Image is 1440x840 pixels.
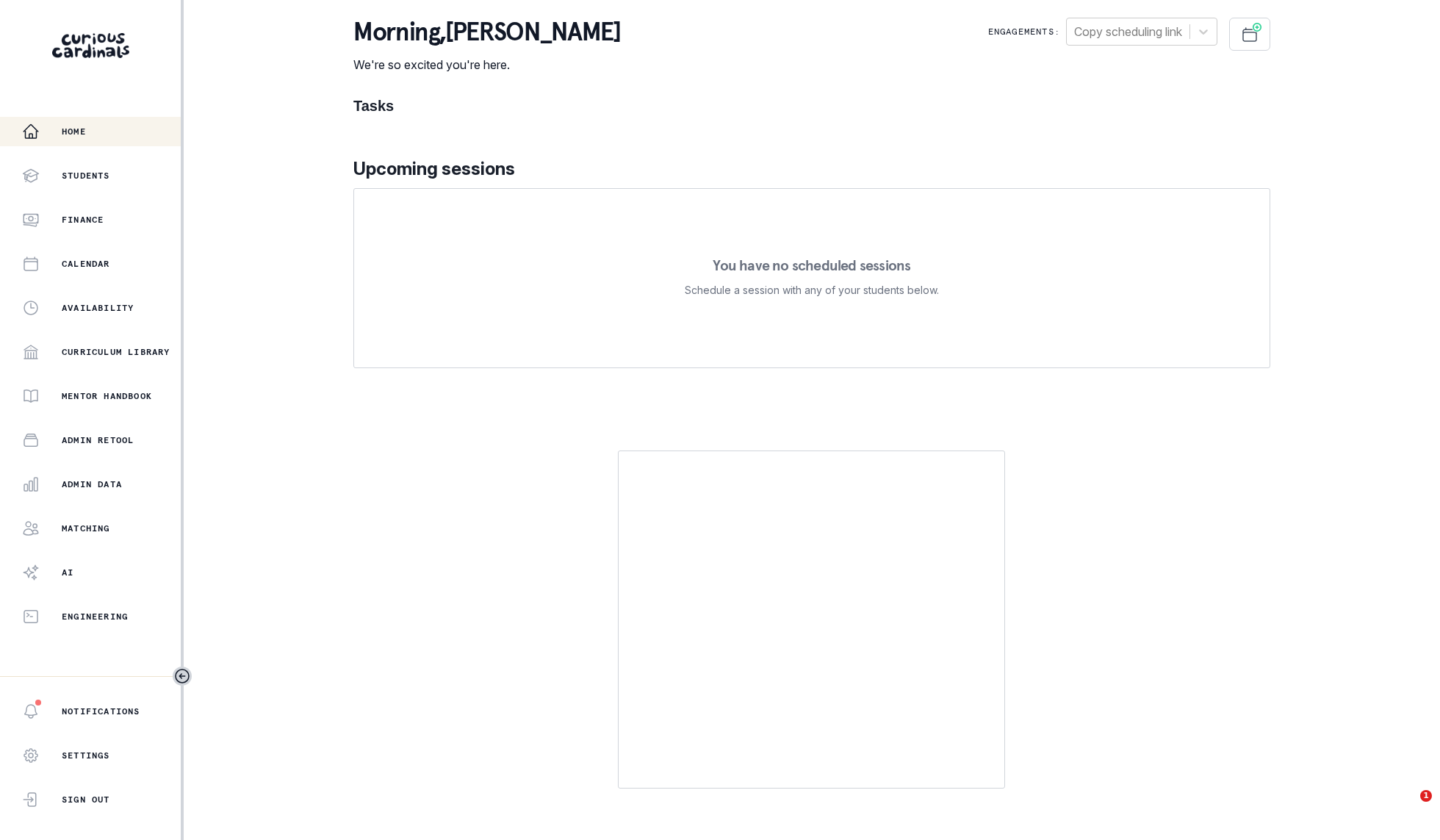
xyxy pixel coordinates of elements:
button: Schedule Sessions [1229,18,1270,51]
p: Schedule a session with any of your students below. [685,281,939,299]
span: 1 [1420,790,1432,802]
iframe: Intercom live chat [1390,790,1425,825]
p: Home [62,126,86,137]
p: Admin Retool [62,434,134,446]
p: Students [62,170,110,182]
p: Sign Out [62,794,110,805]
p: You have no scheduled sessions [713,258,910,273]
p: Engineering [62,611,128,622]
p: Availability [62,302,134,314]
p: AI [62,567,73,578]
p: Calendar [62,258,110,270]
h1: Tasks [353,97,1270,115]
p: We're so excited you're here. [353,56,620,73]
p: morning , [PERSON_NAME] [353,18,620,47]
button: Toggle sidebar [173,667,192,686]
p: Curriculum Library [62,346,170,358]
p: Finance [62,214,104,226]
img: Curious Cardinals Logo [52,33,129,58]
p: Admin Data [62,478,122,490]
p: Engagements: [988,26,1060,37]
p: Notifications [62,706,140,717]
p: Mentor Handbook [62,390,152,402]
p: Upcoming sessions [353,156,1270,182]
p: Matching [62,523,110,534]
p: Settings [62,750,110,761]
